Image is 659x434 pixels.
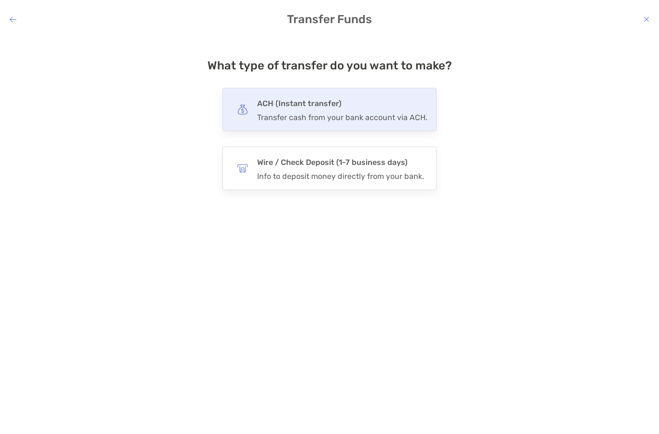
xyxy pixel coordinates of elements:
[257,97,427,110] h4: ACH (Instant transfer)
[257,156,424,169] h4: Wire / Check Deposit (1-7 business days)
[237,163,248,174] img: button icon
[257,113,427,122] div: Transfer cash from your bank account via ACH.
[257,172,424,181] div: Info to deposit money directly from your bank.
[237,104,248,115] img: button icon
[207,59,452,72] h4: What type of transfer do you want to make?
